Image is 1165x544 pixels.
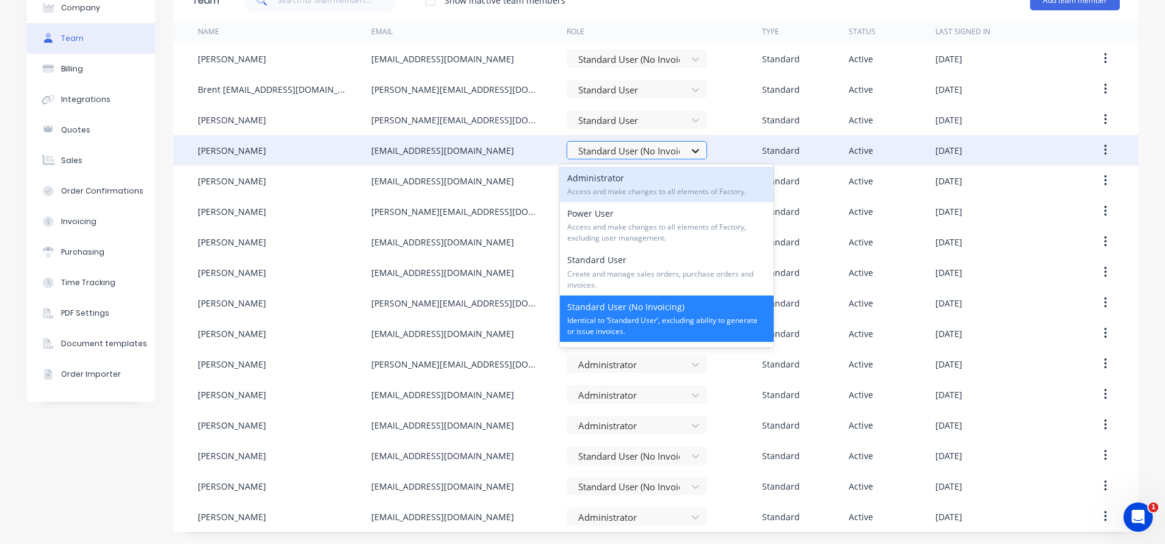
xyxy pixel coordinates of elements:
[27,206,155,237] button: Invoicing
[371,510,514,523] div: [EMAIL_ADDRESS][DOMAIN_NAME]
[567,222,766,244] span: Access and make changes to all elements of Factory, excluding user management.
[567,315,766,337] span: Identical to ‘Standard User’, excluding ability to generate or issue invoices.
[762,205,800,218] div: Standard
[198,236,266,248] div: [PERSON_NAME]
[61,186,143,197] div: Order Confirmations
[567,269,766,291] span: Create and manage sales orders, purchase orders and invoices.
[762,144,800,157] div: Standard
[849,266,873,279] div: Active
[849,419,873,432] div: Active
[371,175,514,187] div: [EMAIL_ADDRESS][DOMAIN_NAME]
[27,298,155,328] button: PDF Settings
[560,248,774,295] div: Standard User
[61,2,100,13] div: Company
[849,53,873,65] div: Active
[935,358,962,371] div: [DATE]
[27,54,155,84] button: Billing
[935,175,962,187] div: [DATE]
[762,236,800,248] div: Standard
[61,94,111,105] div: Integrations
[849,26,876,37] div: Status
[762,297,800,310] div: Standard
[198,358,266,371] div: [PERSON_NAME]
[198,297,266,310] div: [PERSON_NAME]
[762,419,800,432] div: Standard
[935,419,962,432] div: [DATE]
[27,359,155,390] button: Order Importer
[371,297,542,310] div: [PERSON_NAME][EMAIL_ADDRESS][DOMAIN_NAME]
[849,144,873,157] div: Active
[27,84,155,115] button: Integrations
[198,205,266,218] div: [PERSON_NAME]
[61,125,90,136] div: Quotes
[61,63,83,74] div: Billing
[371,358,542,371] div: [PERSON_NAME][EMAIL_ADDRESS][DOMAIN_NAME]
[198,26,219,37] div: Name
[849,327,873,340] div: Active
[371,388,514,401] div: [EMAIL_ADDRESS][DOMAIN_NAME]
[849,388,873,401] div: Active
[560,167,774,202] div: Administrator
[27,237,155,267] button: Purchasing
[198,327,266,340] div: [PERSON_NAME]
[61,338,147,349] div: Document templates
[198,388,266,401] div: [PERSON_NAME]
[935,114,962,126] div: [DATE]
[849,510,873,523] div: Active
[935,144,962,157] div: [DATE]
[61,216,96,227] div: Invoicing
[371,236,514,248] div: [EMAIL_ADDRESS][DOMAIN_NAME]
[371,327,514,340] div: [EMAIL_ADDRESS][DOMAIN_NAME]
[849,114,873,126] div: Active
[61,247,104,258] div: Purchasing
[935,510,962,523] div: [DATE]
[560,296,774,342] div: Standard User (No Invoicing)
[935,297,962,310] div: [DATE]
[849,449,873,462] div: Active
[762,510,800,523] div: Standard
[1149,502,1158,512] span: 1
[849,480,873,493] div: Active
[762,480,800,493] div: Standard
[27,115,155,145] button: Quotes
[371,419,514,432] div: [EMAIL_ADDRESS][DOMAIN_NAME]
[371,449,514,462] div: [EMAIL_ADDRESS][DOMAIN_NAME]
[371,26,393,37] div: Email
[61,369,121,380] div: Order Importer
[849,236,873,248] div: Active
[560,342,774,388] div: Standard User (No Pricing)
[935,26,990,37] div: Last signed in
[61,155,82,166] div: Sales
[849,83,873,96] div: Active
[27,23,155,54] button: Team
[371,114,542,126] div: [PERSON_NAME][EMAIL_ADDRESS][DOMAIN_NAME]
[61,277,115,288] div: Time Tracking
[198,144,266,157] div: [PERSON_NAME]
[762,388,800,401] div: Standard
[198,480,266,493] div: [PERSON_NAME]
[198,53,266,65] div: [PERSON_NAME]
[762,449,800,462] div: Standard
[567,26,584,37] div: Role
[371,144,514,157] div: [EMAIL_ADDRESS][DOMAIN_NAME]
[935,266,962,279] div: [DATE]
[198,419,266,432] div: [PERSON_NAME]
[935,449,962,462] div: [DATE]
[27,176,155,206] button: Order Confirmations
[762,327,800,340] div: Standard
[1123,502,1153,532] iframe: Intercom live chat
[849,175,873,187] div: Active
[371,266,514,279] div: [EMAIL_ADDRESS][DOMAIN_NAME]
[560,202,774,248] div: Power User
[27,267,155,298] button: Time Tracking
[849,358,873,371] div: Active
[198,510,266,523] div: [PERSON_NAME]
[61,33,84,44] div: Team
[935,205,962,218] div: [DATE]
[762,358,800,371] div: Standard
[27,145,155,176] button: Sales
[935,388,962,401] div: [DATE]
[371,83,542,96] div: [PERSON_NAME][EMAIL_ADDRESS][DOMAIN_NAME]
[762,53,800,65] div: Standard
[762,266,800,279] div: Standard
